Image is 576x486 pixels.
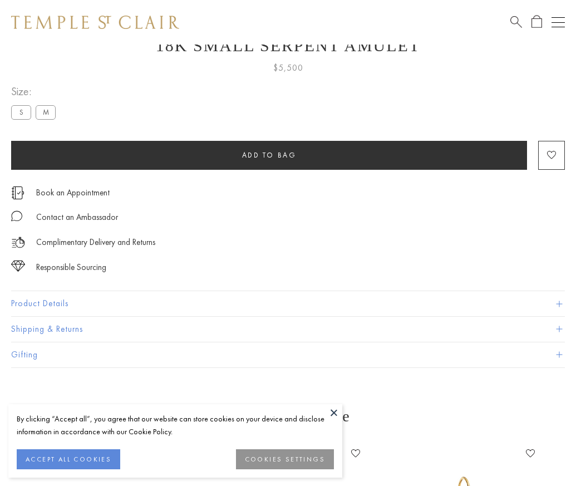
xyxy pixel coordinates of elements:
[242,150,297,160] span: Add to bag
[11,186,24,199] img: icon_appointment.svg
[11,16,179,29] img: Temple St. Clair
[11,36,565,55] h1: 18K Small Serpent Amulet
[11,317,565,342] button: Shipping & Returns
[510,15,522,29] a: Search
[11,82,60,101] span: Size:
[36,186,110,199] a: Book an Appointment
[273,61,303,75] span: $5,500
[11,261,25,272] img: icon_sourcing.svg
[36,261,106,274] div: Responsible Sourcing
[17,449,120,469] button: ACCEPT ALL COOKIES
[11,210,22,222] img: MessageIcon-01_2.svg
[11,235,25,249] img: icon_delivery.svg
[36,235,155,249] p: Complimentary Delivery and Returns
[11,342,565,367] button: Gifting
[531,15,542,29] a: Open Shopping Bag
[36,210,118,224] div: Contact an Ambassador
[11,141,527,170] button: Add to bag
[17,413,334,438] div: By clicking “Accept all”, you agree that our website can store cookies on your device and disclos...
[36,105,56,119] label: M
[552,16,565,29] button: Open navigation
[236,449,334,469] button: COOKIES SETTINGS
[11,105,31,119] label: S
[11,291,565,316] button: Product Details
